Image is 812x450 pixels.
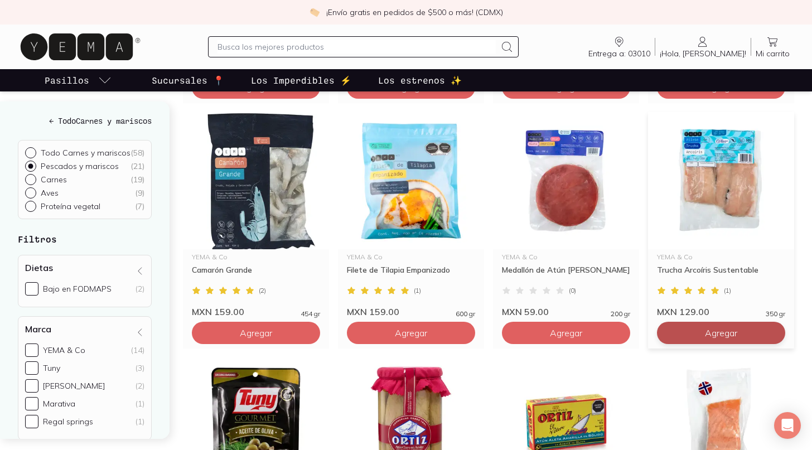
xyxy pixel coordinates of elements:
span: MXN 159.00 [347,306,399,317]
div: Filete de Tilapia Empanizado [347,265,475,285]
button: Agregar [347,322,475,344]
a: pasillo-todos-link [42,69,114,91]
strong: Filtros [18,234,57,244]
span: ( 1 ) [414,287,421,294]
div: YEMA & Co [192,254,320,260]
div: YEMA & Co [502,254,630,260]
a: Mi carrito [751,35,794,59]
div: Camarón Grande [192,265,320,285]
span: ( 2 ) [259,287,266,294]
div: Trucha Arcoíris Sustentable [657,265,785,285]
div: Regal springs [43,417,93,427]
div: Tuny [43,363,60,373]
p: Pescados y mariscos [41,161,119,171]
img: camaron grande [183,112,329,249]
div: ( 19 ) [130,175,144,185]
a: camaron grandeYEMA & CoCamarón Grande(2)MXN 159.00454 gr [183,112,329,317]
p: Aves [41,188,59,198]
span: 200 gr [611,311,630,317]
div: Open Intercom Messenger [774,412,801,439]
input: Tuny(3) [25,361,38,375]
img: Filete de Trucha Sustentable [648,112,794,249]
p: Sucursales 📍 [152,74,224,87]
span: Agregar [705,327,737,338]
span: MXN 159.00 [192,306,244,317]
h5: ← Todo Carnes y mariscos [18,115,152,127]
span: ( 1 ) [724,287,731,294]
p: Los Imperdibles ⚡️ [251,74,351,87]
div: YEMA & Co [347,254,475,260]
span: Agregar [395,327,427,338]
div: [PERSON_NAME] [43,381,105,391]
img: Medallon de atún aleta amarilla [493,112,639,249]
input: Marativa(1) [25,397,38,410]
span: Entrega a: 03010 [588,49,650,59]
h4: Dietas [25,262,53,273]
p: Carnes [41,175,67,185]
span: 454 gr [301,311,320,317]
a: Sucursales 📍 [149,69,226,91]
div: ( 9 ) [135,188,144,198]
img: Filete Tilapia Empanizada YEMA [338,112,484,249]
input: [PERSON_NAME](2) [25,379,38,393]
a: ¡Hola, [PERSON_NAME]! [655,35,751,59]
p: Todo Carnes y mariscos [41,148,130,158]
div: (2) [136,284,144,294]
div: (2) [136,381,144,391]
span: 350 gr [766,311,785,317]
span: ¡Hola, [PERSON_NAME]! [660,49,746,59]
a: Entrega a: 03010 [584,35,655,59]
div: Bajo en FODMAPS [43,284,112,294]
div: YEMA & Co [657,254,785,260]
img: check [310,7,320,17]
p: Pasillos [45,74,89,87]
span: Mi carrito [756,49,790,59]
span: Agregar [240,327,272,338]
div: (3) [136,363,144,373]
div: Medallón de Atún [PERSON_NAME] [502,265,630,285]
input: Busca los mejores productos [217,40,496,54]
input: Regal springs(1) [25,415,38,428]
h4: Marca [25,323,51,335]
p: Los estrenos ✨ [378,74,462,87]
p: Proteína vegetal [41,201,100,211]
span: MXN 129.00 [657,306,709,317]
input: Bajo en FODMAPS(2) [25,282,38,296]
button: Agregar [502,322,630,344]
a: Filete de Trucha SustentableYEMA & CoTrucha Arcoíris Sustentable(1)MXN 129.00350 gr [648,112,794,317]
div: ( 58 ) [130,148,144,158]
button: Agregar [657,322,785,344]
div: (1) [136,417,144,427]
span: Agregar [550,327,582,338]
p: ¡Envío gratis en pedidos de $500 o más! (CDMX) [326,7,503,18]
input: YEMA & Co(14) [25,343,38,357]
a: Filete Tilapia Empanizada YEMAYEMA & CoFilete de Tilapia Empanizado(1)MXN 159.00600 gr [338,112,484,317]
a: ← TodoCarnes y mariscos [18,115,152,127]
span: 600 gr [456,311,475,317]
div: Marativa [43,399,75,409]
div: YEMA & Co [43,345,85,355]
a: Los estrenos ✨ [376,69,464,91]
div: Dietas [18,255,152,307]
button: Agregar [192,322,320,344]
div: (14) [131,345,144,355]
span: MXN 59.00 [502,306,549,317]
a: Medallon de atún aleta amarillaYEMA & CoMedallón de Atún [PERSON_NAME](0)MXN 59.00200 gr [493,112,639,317]
span: ( 0 ) [569,287,576,294]
div: ( 7 ) [135,201,144,211]
div: ( 21 ) [130,161,144,171]
a: Los Imperdibles ⚡️ [249,69,354,91]
div: (1) [136,399,144,409]
div: Marca [18,316,152,440]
